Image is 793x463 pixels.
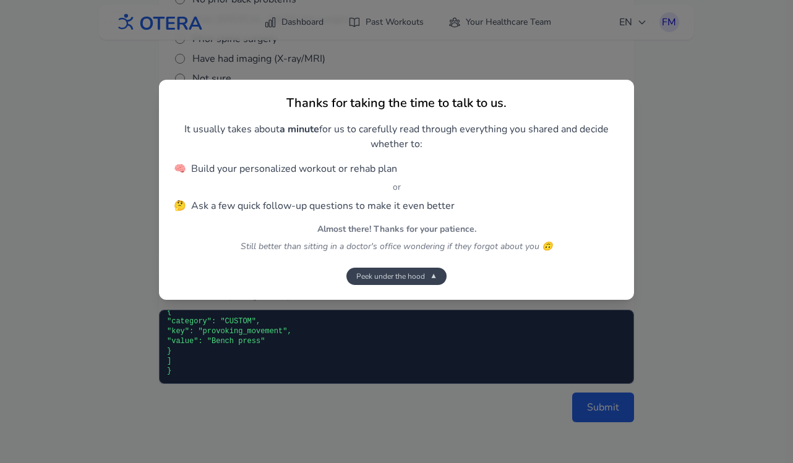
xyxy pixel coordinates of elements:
[167,326,626,336] div: "key": "provoking_movement",
[167,346,626,356] div: }
[174,223,619,236] p: Almost there! Thanks for your patience.
[280,122,319,136] strong: a minute
[174,161,186,176] span: 🧠
[346,268,447,285] button: Peek under the hood▼
[167,366,626,376] div: }
[191,198,455,213] span: Ask a few quick follow-up questions to make it even better
[174,95,619,112] h2: Thanks for taking the time to talk to us.
[356,271,425,281] span: Peek under the hood
[174,198,186,213] span: 🤔
[167,316,626,326] div: "category": "CUSTOM",
[174,122,619,151] p: It usually takes about for us to carefully read through everything you shared and decide whether to:
[174,240,619,253] p: Still better than sitting in a doctor's office wondering if they forgot about you
[167,307,626,316] div: {
[167,356,626,366] div: ]
[191,161,397,176] span: Build your personalized workout or rehab plan
[430,271,437,281] span: ▼
[174,181,619,193] li: or
[542,240,552,252] span: 🙃
[167,336,626,346] div: "value": "Bench press"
